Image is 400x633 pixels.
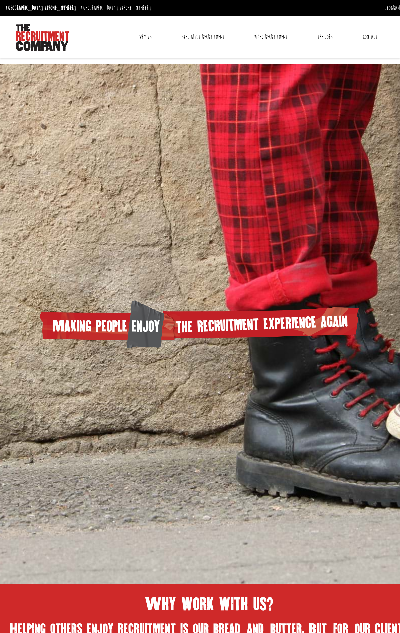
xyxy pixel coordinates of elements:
a: [PHONE_NUMBER] [120,4,151,12]
a: Contact [358,29,382,45]
a: The Jobs [312,29,338,45]
a: [PHONE_NUMBER] [45,4,76,12]
a: Specialist Recruitment [177,29,229,45]
img: The Recruitment Company [16,24,69,51]
li: [GEOGRAPHIC_DATA]: [4,3,78,13]
img: homepage-heading.png [40,300,360,348]
a: Why Us [134,29,157,45]
a: Video Recruitment [249,29,292,45]
li: [GEOGRAPHIC_DATA]: [79,3,153,13]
